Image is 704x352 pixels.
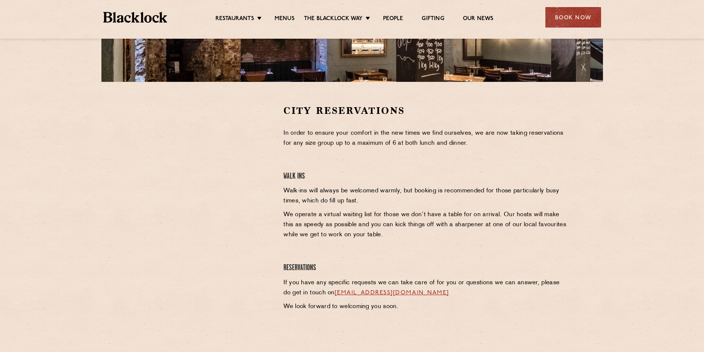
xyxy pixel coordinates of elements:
a: Menus [275,15,295,23]
iframe: OpenTable make booking widget [162,104,246,216]
a: The Blacklock Way [304,15,363,23]
h4: Walk Ins [283,172,568,182]
p: In order to ensure your comfort in the new times we find ourselves, we are now taking reservation... [283,128,568,148]
a: People [383,15,403,23]
a: [EMAIL_ADDRESS][DOMAIN_NAME] [335,290,449,296]
p: We operate a virtual waiting list for those we don’t have a table for on arrival. Our hosts will ... [283,210,568,240]
a: Restaurants [215,15,254,23]
h4: Reservations [283,263,568,273]
p: If you have any specific requests we can take care of for you or questions we can answer, please ... [283,278,568,298]
a: Our News [463,15,494,23]
img: BL_Textured_Logo-footer-cropped.svg [103,12,168,23]
h2: City Reservations [283,104,568,117]
div: Book Now [545,7,601,28]
p: We look forward to welcoming you soon. [283,302,568,312]
p: Walk-ins will always be welcomed warmly, but booking is recommended for those particularly busy t... [283,186,568,206]
a: Gifting [422,15,444,23]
